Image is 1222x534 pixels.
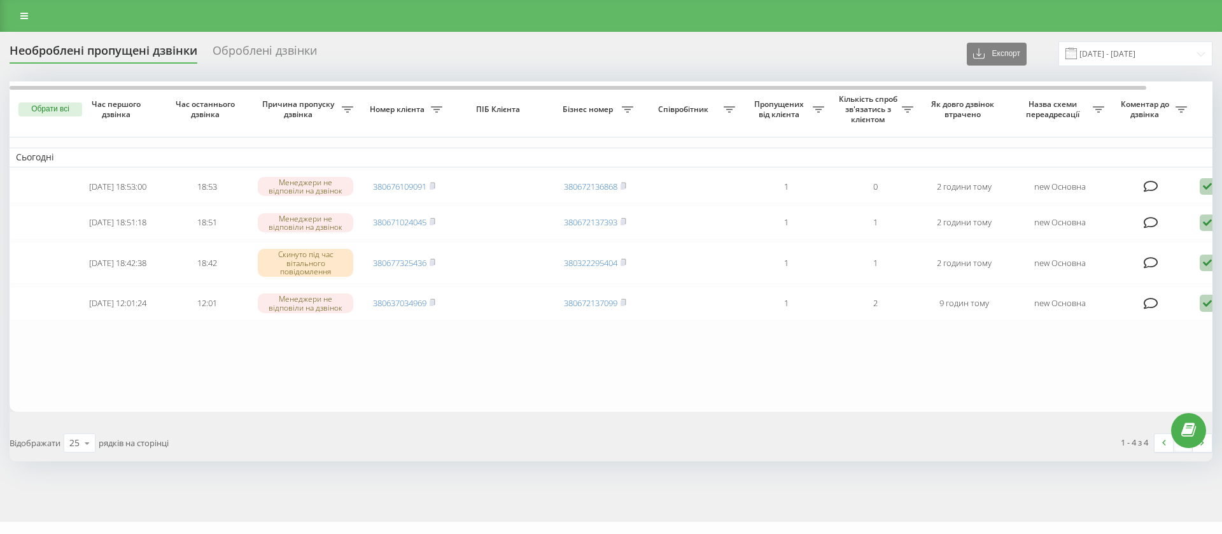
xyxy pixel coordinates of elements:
span: рядків на сторінці [99,437,169,449]
td: 1 [831,242,920,284]
span: Номер клієнта [366,104,431,115]
div: 25 [69,437,80,449]
span: Коментар до дзвінка [1117,99,1176,119]
span: Пропущених від клієнта [748,99,813,119]
td: 0 [831,170,920,204]
div: Менеджери не відповіли на дзвінок [258,293,353,313]
td: 1 [741,170,831,204]
div: Оброблені дзвінки [213,44,317,64]
span: ПІБ Клієнта [460,104,540,115]
td: 9 годин тому [920,286,1009,320]
td: 2 години тому [920,242,1009,284]
span: Бізнес номер [557,104,622,115]
td: 1 [831,206,920,239]
span: Відображати [10,437,60,449]
a: 380672137393 [564,216,617,228]
button: Обрати всі [18,102,82,116]
td: new Основна [1009,286,1111,320]
td: [DATE] 18:51:18 [73,206,162,239]
span: Назва схеми переадресації [1015,99,1093,119]
td: 18:42 [162,242,251,284]
td: [DATE] 18:53:00 [73,170,162,204]
td: 1 [741,242,831,284]
span: Час останнього дзвінка [172,99,241,119]
div: 1 - 4 з 4 [1121,436,1148,449]
a: 380676109091 [373,181,426,192]
span: Час першого дзвінка [83,99,152,119]
td: 1 [741,206,831,239]
div: Менеджери не відповіли на дзвінок [258,213,353,232]
a: 380322295404 [564,257,617,269]
span: Кількість спроб зв'язатись з клієнтом [837,94,902,124]
td: [DATE] 12:01:24 [73,286,162,320]
div: Скинуто під час вітального повідомлення [258,249,353,277]
td: 1 [741,286,831,320]
a: 380672137099 [564,297,617,309]
div: Необроблені пропущені дзвінки [10,44,197,64]
div: Менеджери не відповіли на дзвінок [258,177,353,196]
td: new Основна [1009,170,1111,204]
td: 2 [831,286,920,320]
span: Співробітник [646,104,724,115]
a: 380637034969 [373,297,426,309]
a: 380671024045 [373,216,426,228]
td: 18:53 [162,170,251,204]
td: new Основна [1009,206,1111,239]
button: Експорт [967,43,1027,66]
span: Як довго дзвінок втрачено [930,99,999,119]
td: 18:51 [162,206,251,239]
td: 12:01 [162,286,251,320]
a: 380677325436 [373,257,426,269]
td: 2 години тому [920,170,1009,204]
td: [DATE] 18:42:38 [73,242,162,284]
a: 380672136868 [564,181,617,192]
td: 2 години тому [920,206,1009,239]
td: new Основна [1009,242,1111,284]
span: Причина пропуску дзвінка [258,99,342,119]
